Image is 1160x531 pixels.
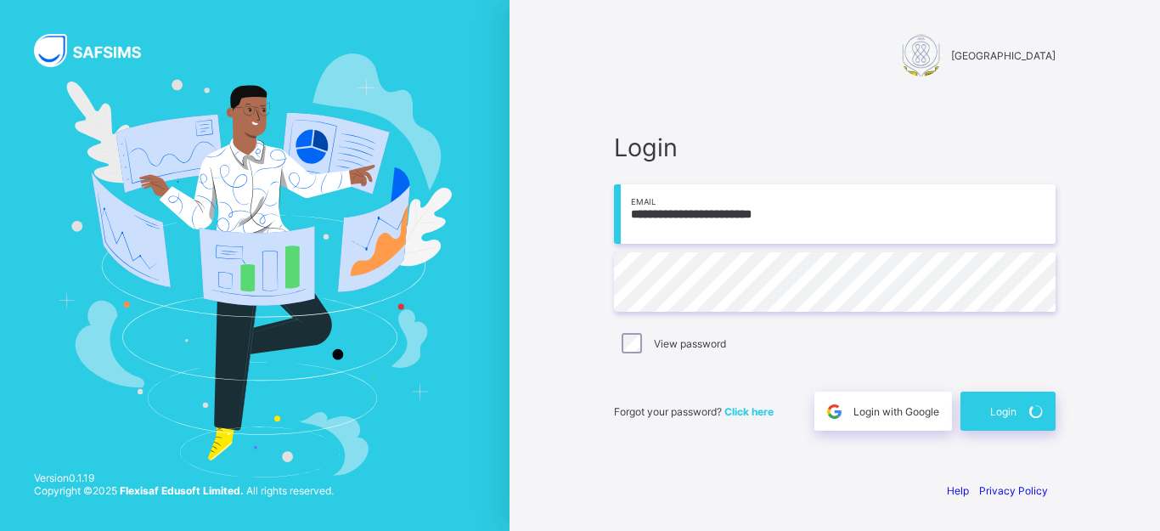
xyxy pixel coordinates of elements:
span: Copyright © 2025 All rights reserved. [34,484,334,497]
span: Login [614,133,1056,162]
label: View password [654,337,726,350]
a: Privacy Policy [979,484,1048,497]
span: Forgot your password? [614,405,774,418]
img: google.396cfc9801f0270233282035f929180a.svg [825,402,844,421]
a: Click here [724,405,774,418]
strong: Flexisaf Edusoft Limited. [120,484,244,497]
img: Hero Image [58,54,453,478]
a: Help [947,484,969,497]
img: SAFSIMS Logo [34,34,161,67]
span: Version 0.1.19 [34,472,334,484]
span: Login [990,405,1016,418]
span: Login with Google [853,405,939,418]
span: [GEOGRAPHIC_DATA] [951,49,1056,62]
